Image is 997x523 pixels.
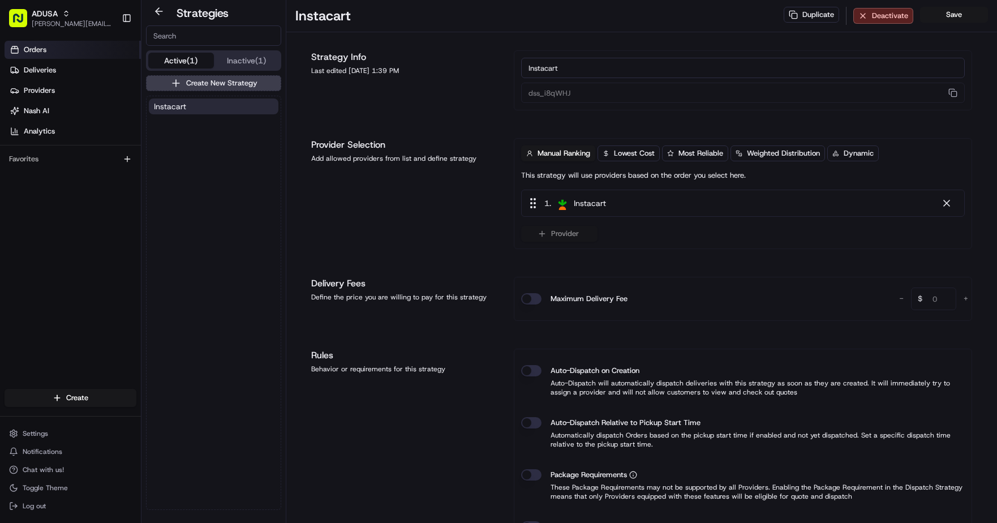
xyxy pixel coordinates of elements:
[66,393,88,403] span: Create
[23,164,87,175] span: Knowledge Base
[311,154,500,163] div: Add allowed providers from list and define strategy
[311,349,500,362] h1: Rules
[311,293,500,302] div: Define the price you are willing to pay for this strategy
[538,148,590,158] span: Manual Ranking
[11,45,206,63] p: Welcome 👋
[5,150,136,168] div: Favorites
[311,50,500,64] h1: Strategy Info
[521,483,965,501] p: These Package Requirements may not be supported by all Providers. Enabling the Package Requiremen...
[96,165,105,174] div: 💻
[148,53,214,68] button: Active (1)
[747,148,820,158] span: Weighted Distribution
[521,190,965,217] div: 1. Instacart
[784,7,839,23] button: Duplicate
[311,365,500,374] div: Behavior or requirements for this strategy
[192,112,206,125] button: Start new chat
[5,426,136,441] button: Settings
[5,41,141,59] a: Orders
[24,45,46,55] span: Orders
[146,25,281,46] input: Search
[38,108,186,119] div: Start new chat
[5,122,141,140] a: Analytics
[214,53,280,68] button: Inactive (1)
[29,73,187,85] input: Clear
[24,126,55,136] span: Analytics
[5,389,136,407] button: Create
[521,145,595,161] button: Manual Ranking
[5,462,136,478] button: Chat with us!
[23,501,46,511] span: Log out
[11,11,34,34] img: Nash
[574,198,606,209] span: Instacart
[38,119,143,128] div: We're available if you need us!
[521,226,598,242] button: Provider
[149,98,278,114] button: Instacart
[311,66,500,75] div: Last edited [DATE] 1:39 PM
[11,108,32,128] img: 1736555255976-a54dd68f-1ca7-489b-9aae-adbdc363a1c4
[24,65,56,75] span: Deliveries
[5,61,141,79] a: Deliveries
[32,19,113,28] button: [PERSON_NAME][EMAIL_ADDRESS][PERSON_NAME][DOMAIN_NAME]
[23,483,68,492] span: Toggle Theme
[551,469,627,481] span: Package Requirements
[5,5,117,32] button: ADUSA[PERSON_NAME][EMAIL_ADDRESS][PERSON_NAME][DOMAIN_NAME]
[913,289,927,312] span: $
[551,365,639,376] label: Auto-Dispatch on Creation
[107,164,182,175] span: API Documentation
[24,106,49,116] span: Nash AI
[920,7,988,23] button: Save
[5,498,136,514] button: Log out
[844,148,874,158] span: Dynamic
[23,465,64,474] span: Chat with us!
[5,480,136,496] button: Toggle Theme
[32,8,58,19] button: ADUSA
[23,447,62,456] span: Notifications
[5,444,136,460] button: Notifications
[5,102,141,120] a: Nash AI
[80,191,137,200] a: Powered byPylon
[521,379,965,397] p: Auto-Dispatch will automatically dispatch deliveries with this strategy as soon as they are creat...
[113,192,137,200] span: Pylon
[521,431,965,449] p: Automatically dispatch Orders based on the pickup start time if enabled and not yet dispatched. S...
[311,277,500,290] h1: Delivery Fees
[23,429,48,438] span: Settings
[827,145,879,161] button: Dynamic
[7,160,91,180] a: 📗Knowledge Base
[551,417,701,428] label: Auto-Dispatch Relative to Pickup Start Time
[556,196,569,210] img: profile_instacart_ahold_partner.png
[521,170,746,181] p: This strategy will use providers based on the order you select here.
[295,7,351,25] h1: Instacart
[526,197,606,209] div: 1 .
[154,101,186,112] span: Instacart
[551,293,628,305] label: Maximum Delivery Fee
[177,5,229,21] h2: Strategies
[730,145,825,161] button: Weighted Distribution
[678,148,723,158] span: Most Reliable
[614,148,655,158] span: Lowest Cost
[662,145,728,161] button: Most Reliable
[629,471,637,479] button: Package Requirements
[5,82,141,100] a: Providers
[598,145,660,161] button: Lowest Cost
[146,75,281,91] button: Create New Strategy
[24,85,55,96] span: Providers
[853,8,913,24] button: Deactivate
[91,160,186,180] a: 💻API Documentation
[311,138,500,152] h1: Provider Selection
[11,165,20,174] div: 📗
